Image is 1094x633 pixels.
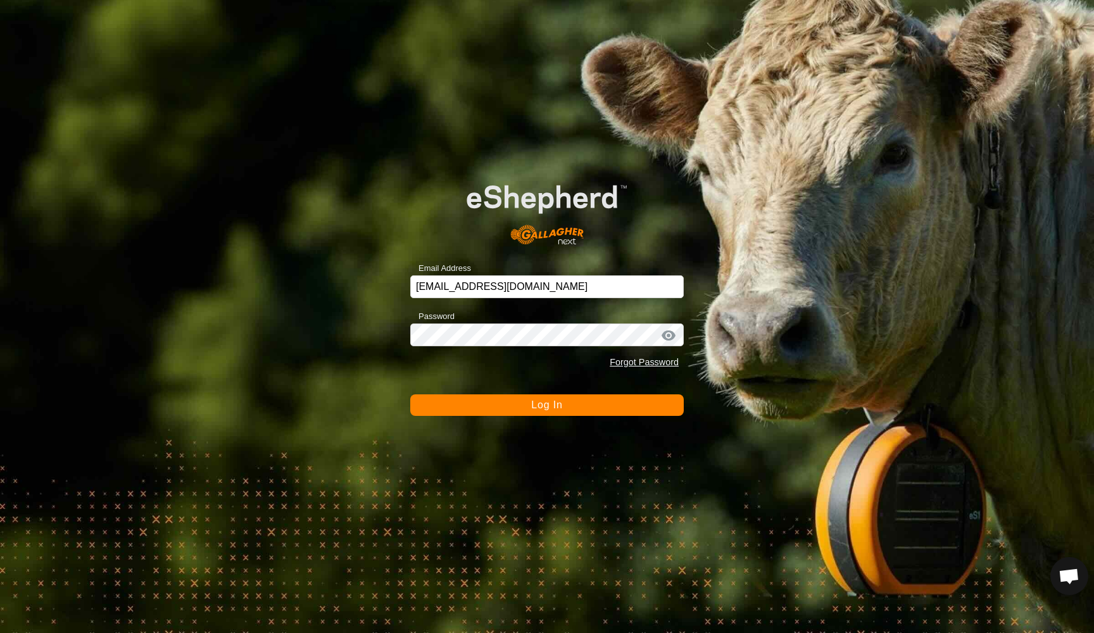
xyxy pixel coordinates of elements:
[410,275,684,298] input: Email Address
[1050,557,1088,595] div: Open chat
[610,357,679,367] a: Forgot Password
[410,262,471,275] label: Email Address
[531,399,562,410] span: Log In
[410,310,455,323] label: Password
[437,162,657,255] img: E-shepherd Logo
[410,394,684,416] button: Log In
